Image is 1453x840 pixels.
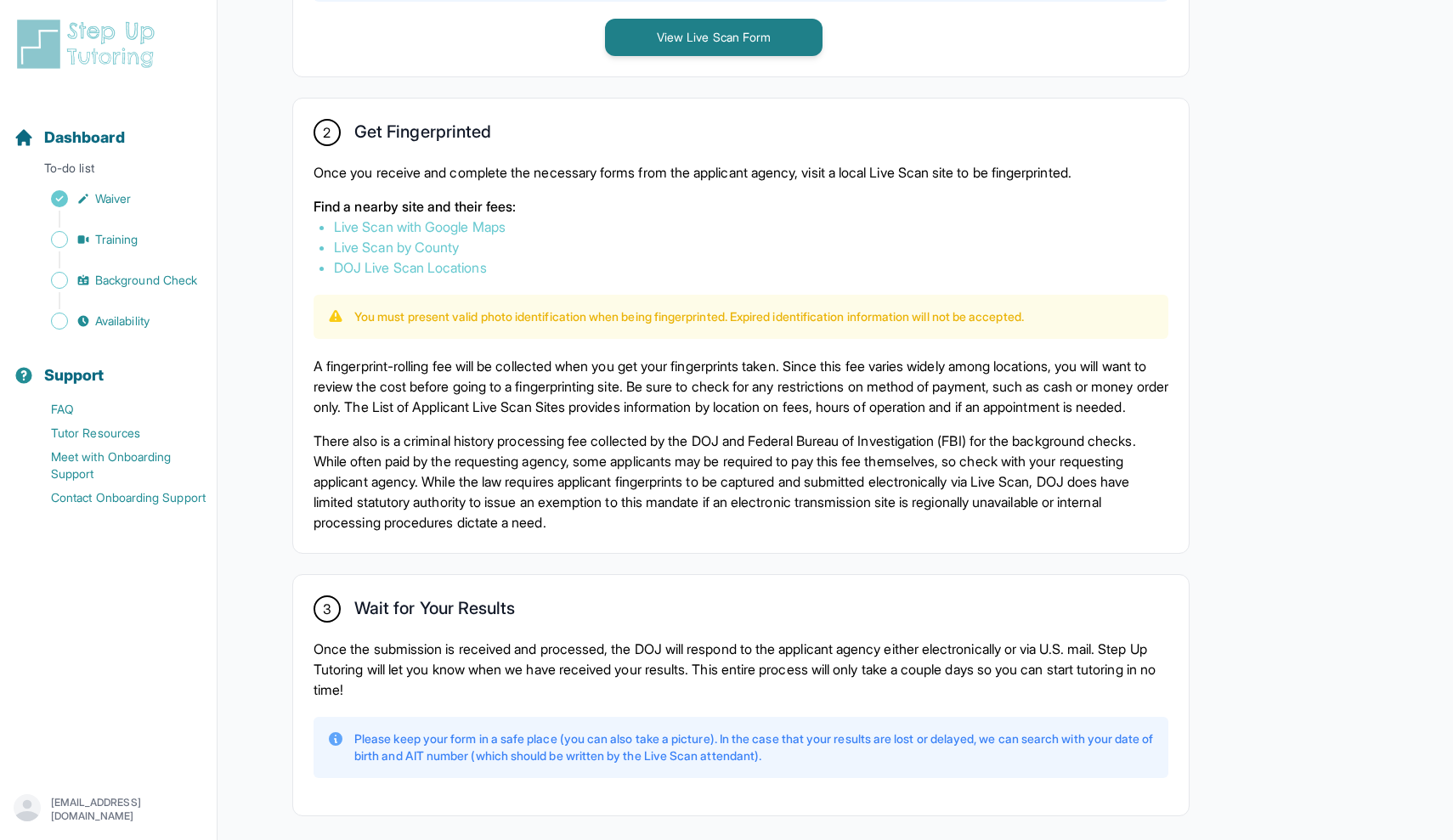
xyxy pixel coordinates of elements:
p: [EMAIL_ADDRESS][DOMAIN_NAME] [51,796,203,823]
a: Live Scan with Google Maps [334,218,506,235]
a: Meet with Onboarding Support [14,445,217,486]
span: 3 [323,599,331,619]
h2: Wait for Your Results [354,598,515,625]
span: Support [44,364,105,387]
a: Live Scan by County [334,239,459,256]
span: Background Check [95,272,197,289]
span: Training [95,231,139,248]
span: Waiver [95,190,131,207]
button: Dashboard [7,99,210,156]
button: Support [7,336,210,394]
span: Availability [95,313,150,330]
button: View Live Scan Form [605,19,823,56]
a: Background Check [14,268,217,292]
a: DOJ Live Scan Locations [334,259,487,276]
p: To-do list [7,160,210,183]
p: Once you receive and complete the necessary forms from the applicant agency, visit a local Live S... [314,162,1168,183]
a: Training [14,228,217,251]
p: You must present valid photo identification when being fingerprinted. Expired identification info... [354,308,1024,325]
span: Dashboard [44,126,125,149]
p: Please keep your form in a safe place (you can also take a picture). In the case that your result... [354,730,1155,764]
a: Waiver [14,187,217,211]
button: [EMAIL_ADDRESS][DOMAIN_NAME] [14,794,203,825]
p: Find a nearby site and their fees: [314,196,1168,217]
span: 2 [323,122,331,143]
h2: Get Fingerprinted [354,121,491,149]
p: A fingerprint-rolling fee will be collected when you get your fingerprints taken. Since this fee ... [314,356,1168,417]
a: Dashboard [14,126,125,149]
a: Tutor Resources [14,421,217,445]
a: FAQ [14,397,217,421]
img: logo [14,17,165,71]
a: Availability [14,309,217,333]
p: There also is a criminal history processing fee collected by the DOJ and Federal Bureau of Invest... [314,431,1168,533]
a: Contact Onboarding Support [14,486,217,510]
a: View Live Scan Form [605,28,823,45]
p: Once the submission is received and processed, the DOJ will respond to the applicant agency eithe... [314,639,1168,700]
